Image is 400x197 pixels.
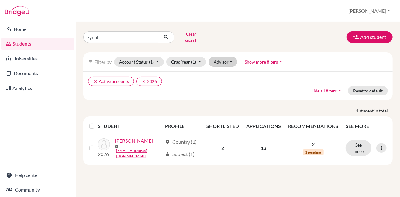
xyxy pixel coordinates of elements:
span: (1) [191,59,196,64]
a: [PERSON_NAME] [115,137,153,144]
a: Students [1,38,74,50]
p: 2 [288,141,338,148]
a: Help center [1,169,74,181]
i: filter_list [88,59,93,64]
button: Show more filtersarrow_drop_up [240,57,289,67]
img: Siddiqui, Zynah [98,138,110,150]
button: clear2026 [136,77,162,86]
button: Add student [347,31,393,43]
span: (1) [149,59,154,64]
span: local_library [165,152,170,157]
a: [EMAIL_ADDRESS][DOMAIN_NAME] [116,148,162,159]
button: Grad Year(1) [166,57,206,67]
span: mail [115,145,119,148]
a: Community [1,184,74,196]
a: Universities [1,53,74,65]
strong: 1 [356,108,359,114]
a: Analytics [1,82,74,94]
button: [PERSON_NAME] [346,5,393,17]
button: Advisor [209,57,237,67]
th: APPLICATIONS [243,119,284,133]
button: clearActive accounts [88,77,134,86]
div: Subject (1) [165,150,195,158]
td: 13 [243,133,284,163]
span: 1 pending [303,149,324,155]
th: RECOMMENDATIONS [284,119,342,133]
i: clear [93,79,98,84]
span: Show more filters [245,59,278,64]
span: Filter by [94,59,112,65]
a: Home [1,23,74,35]
img: Bridge-U [5,6,29,16]
button: Hide all filtersarrow_drop_up [305,86,348,95]
button: Reset to default [348,86,388,95]
i: arrow_drop_up [337,88,343,94]
button: Account Status(1) [114,57,164,67]
button: See more [346,140,371,156]
th: PROFILE [161,119,203,133]
th: STUDENT [98,119,161,133]
a: Documents [1,67,74,79]
span: student in total [359,108,393,114]
i: arrow_drop_up [278,59,284,65]
span: Hide all filters [310,88,337,93]
p: 2026 [98,150,110,158]
i: clear [142,79,146,84]
td: 2 [203,133,243,163]
input: Find student by name... [83,31,159,43]
span: location_on [165,140,170,144]
button: Clear search [174,29,208,45]
th: SEE MORE [342,119,390,133]
div: Country (1) [165,138,197,146]
th: SHORTLISTED [203,119,243,133]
